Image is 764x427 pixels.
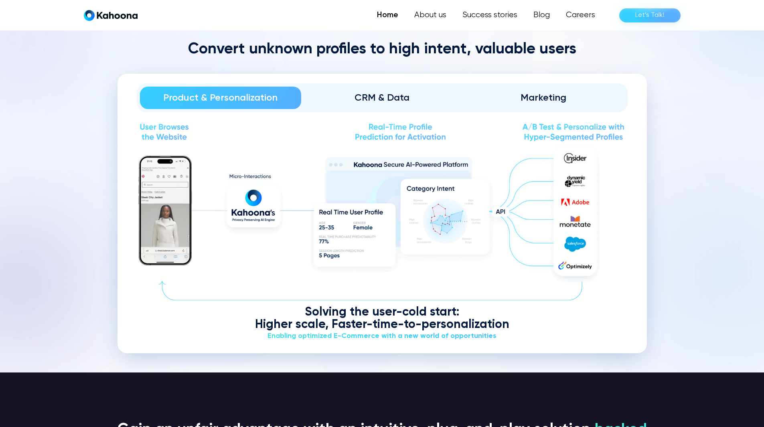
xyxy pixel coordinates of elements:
div: Solving the user-cold start: Higher scale, Faster-time-to-personalization [137,306,628,331]
a: Blog [525,7,558,23]
a: Home [369,7,406,23]
a: About us [406,7,454,23]
div: CRM & Data [312,91,452,104]
a: Careers [558,7,603,23]
div: Enabling optimized E-Commerce with a new world of opportunities [137,331,628,341]
a: Let’s Talk! [619,8,681,22]
div: Let’s Talk! [635,9,665,22]
a: Success stories [454,7,525,23]
a: home [84,10,138,21]
h2: Convert unknown profiles to high intent, valuable users [118,40,647,59]
div: Product & Personalization [151,91,290,104]
div: Marketing [474,91,613,104]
